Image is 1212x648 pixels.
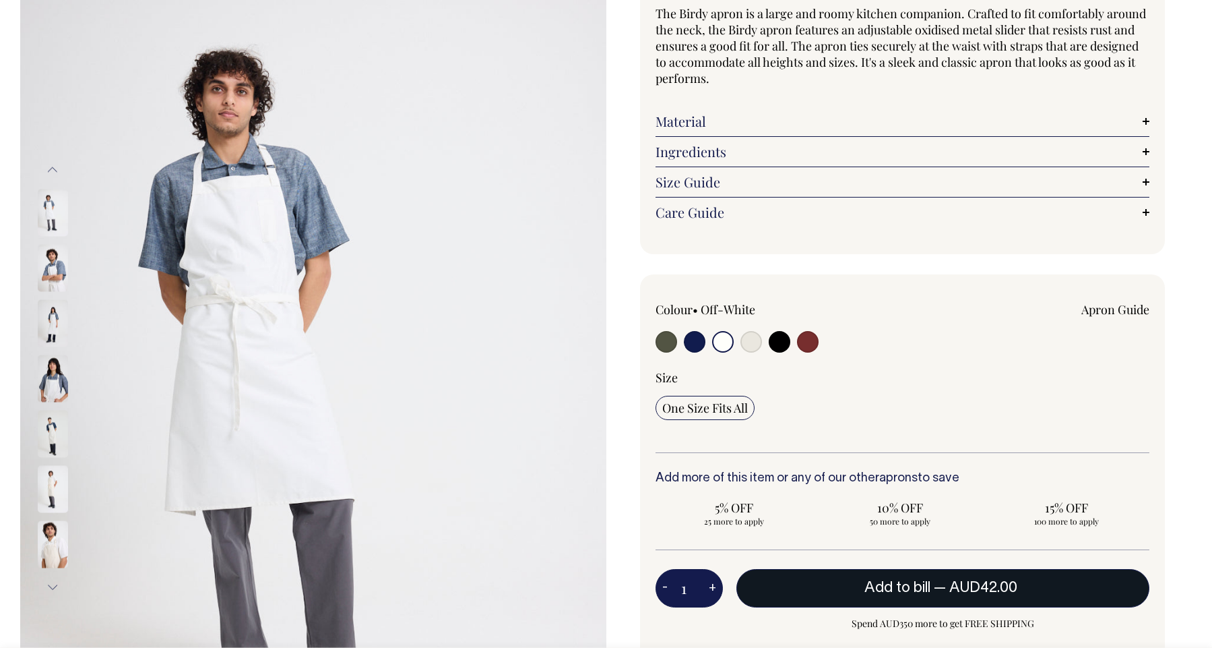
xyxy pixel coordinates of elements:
[656,496,813,531] input: 5% OFF 25 more to apply
[38,355,68,402] img: off-white
[656,396,755,420] input: One Size Fits All
[656,174,1150,190] a: Size Guide
[656,113,1150,129] a: Material
[42,155,63,185] button: Previous
[656,370,1150,386] div: Size
[934,581,1021,595] span: —
[702,575,723,602] button: +
[38,189,68,236] img: off-white
[994,500,1138,516] span: 15% OFF
[656,5,1146,86] span: The Birdy apron is a large and roomy kitchen companion. Crafted to fit comfortably around the nec...
[821,496,979,531] input: 10% OFF 50 more to apply
[662,516,806,527] span: 25 more to apply
[693,301,698,318] span: •
[38,410,68,457] img: natural
[987,496,1145,531] input: 15% OFF 100 more to apply
[736,616,1150,632] span: Spend AUD350 more to get FREE SHIPPING
[656,144,1150,160] a: Ingredients
[662,500,806,516] span: 5% OFF
[656,301,853,318] div: Colour
[38,465,68,512] img: natural
[42,572,63,602] button: Next
[701,301,755,318] label: Off-White
[38,244,68,291] img: off-white
[38,521,68,568] img: natural
[994,516,1138,527] span: 100 more to apply
[736,569,1150,607] button: Add to bill —AUD42.00
[662,400,748,416] span: One Size Fits All
[949,581,1017,595] span: AUD42.00
[879,473,918,484] a: aprons
[656,575,674,602] button: -
[1081,301,1149,318] a: Apron Guide
[828,500,972,516] span: 10% OFF
[864,581,930,595] span: Add to bill
[656,472,1150,485] h6: Add more of this item or any of our other to save
[38,299,68,347] img: off-white
[828,516,972,527] span: 50 more to apply
[656,204,1150,220] a: Care Guide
